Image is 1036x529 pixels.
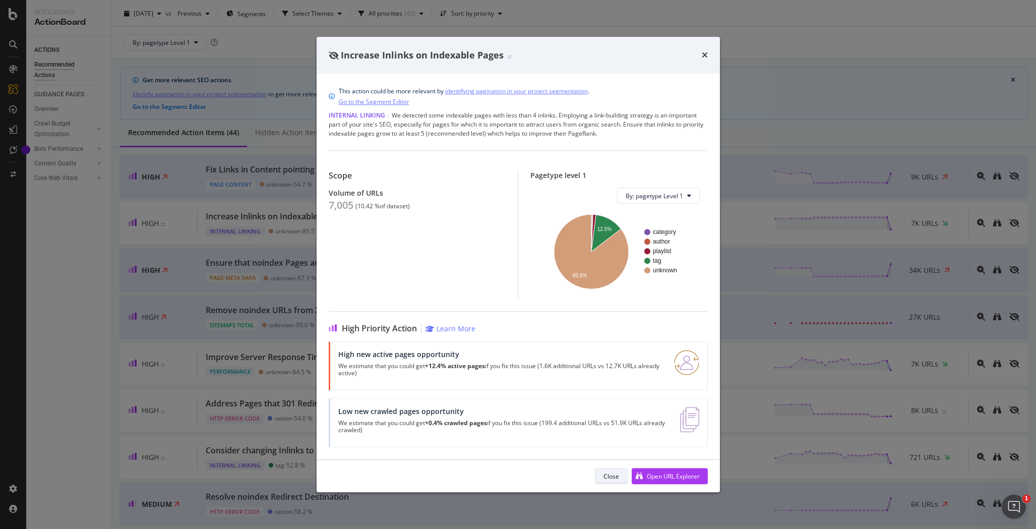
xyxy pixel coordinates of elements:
a: Go to the Segment Editor [339,96,409,107]
button: Open URL Explorer [632,468,708,484]
span: | [387,111,390,120]
img: RO06QsNG.png [674,350,699,375]
span: High Priority Action [342,324,417,333]
p: We estimate that you could get if you fix this issue (199.4 additional URLs vs 51.9K URLs already... [338,420,668,434]
img: Equal [508,55,512,58]
div: Close [603,472,619,481]
text: 85.5% [572,273,586,278]
a: identifying pagination in your project segmentation [445,86,588,96]
img: e5DMFwAAAABJRU5ErkJggg== [680,407,699,432]
strong: +12.4% active pages [425,362,485,370]
div: eye-slash [329,51,339,60]
span: By: pagetype Level 1 [626,192,683,200]
svg: A chart. [538,212,700,291]
div: Volume of URLs [329,189,506,197]
button: By: pagetype Level 1 [617,188,700,204]
div: Open URL Explorer [647,472,700,481]
div: High new active pages opportunity [338,350,662,359]
text: tag [653,258,661,265]
strong: +0.4% crawled pages [425,419,487,427]
div: times [702,49,708,62]
button: Close [595,468,628,484]
div: Low new crawled pages opportunity [338,407,668,416]
div: Learn More [437,324,475,333]
text: author [653,239,670,246]
div: info banner [329,86,708,107]
div: 7,005 [329,199,353,211]
div: This action could be more relevant by . [339,86,589,107]
a: Learn More [425,324,475,333]
div: Pagetype level 1 [530,171,708,180]
div: ( 10.42 % of dataset ) [355,203,410,210]
text: playlist [653,248,672,255]
div: We detected some indexable pages with less than 4 inlinks. Employing a link-building strategy is ... [329,111,708,138]
text: category [653,229,676,236]
p: We estimate that you could get if you fix this issue (1.6K additional URLs vs 12.7K URLs already ... [338,363,662,377]
span: Increase Inlinks on Indexable Pages [341,49,504,61]
iframe: Intercom live chat [1002,495,1026,519]
text: 12.5% [597,226,611,232]
span: Internal Linking [329,111,385,120]
div: modal [317,37,720,493]
span: 1 [1022,495,1030,503]
div: Scope [329,171,506,181]
text: unknown [653,267,677,274]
